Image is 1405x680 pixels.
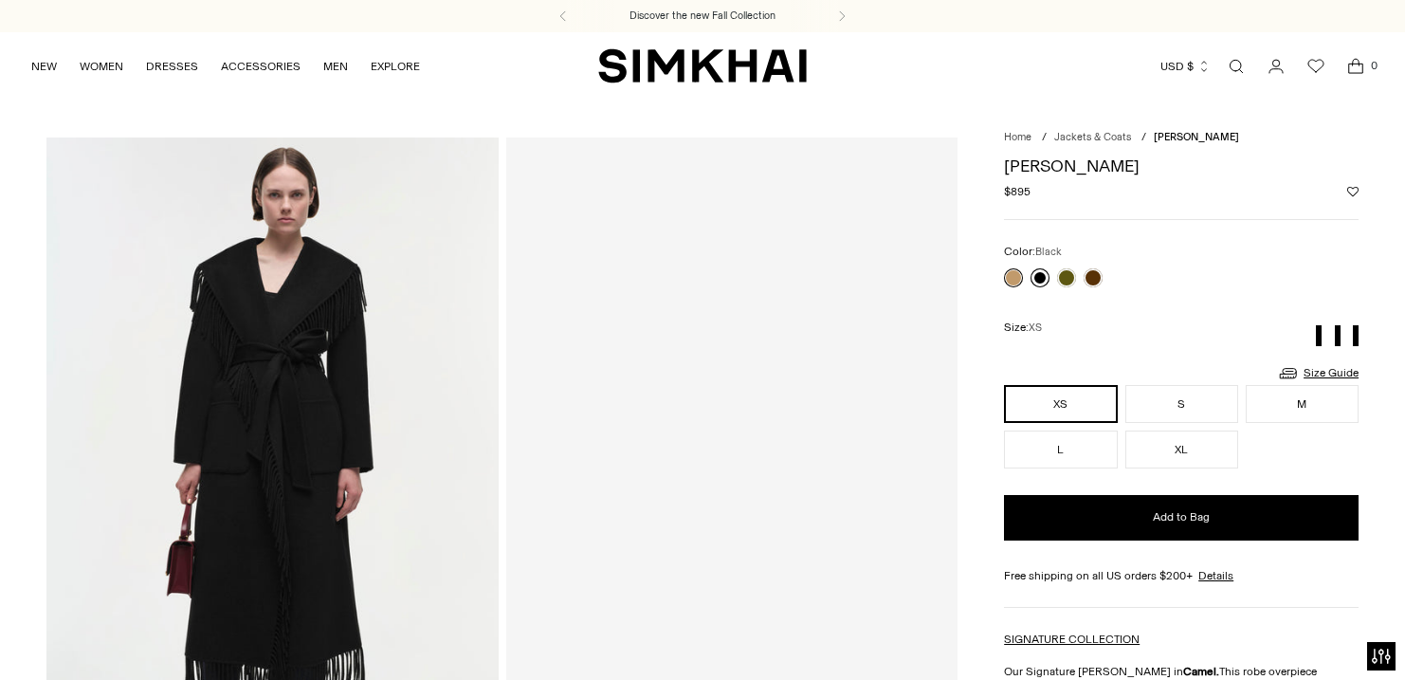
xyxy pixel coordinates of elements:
a: WOMEN [80,46,123,87]
a: Home [1004,131,1031,143]
button: L [1004,431,1117,469]
span: 0 [1365,57,1382,74]
a: Discover the new Fall Collection [630,9,775,24]
a: Open search modal [1217,47,1255,85]
button: M [1246,385,1359,423]
iframe: Sign Up via Text for Offers [15,608,191,665]
label: Color: [1004,243,1062,261]
span: Add to Bag [1153,509,1210,525]
nav: breadcrumbs [1004,130,1359,146]
div: / [1042,130,1047,146]
a: Jackets & Coats [1054,131,1131,143]
a: Open cart modal [1337,47,1375,85]
button: USD $ [1160,46,1211,87]
button: XS [1004,385,1117,423]
button: Add to Wishlist [1347,186,1359,197]
a: ACCESSORIES [221,46,301,87]
span: [PERSON_NAME] [1154,131,1239,143]
a: Size Guide [1277,361,1359,385]
a: Go to the account page [1257,47,1295,85]
label: Size: [1004,319,1042,337]
a: SIMKHAI [598,47,807,84]
a: NEW [31,46,57,87]
span: Black [1035,246,1062,258]
a: DRESSES [146,46,198,87]
a: Details [1198,567,1233,584]
a: EXPLORE [371,46,420,87]
b: Camel. [1183,665,1219,678]
div: Free shipping on all US orders $200+ [1004,567,1359,584]
span: XS [1029,322,1042,334]
button: S [1125,385,1238,423]
span: $895 [1004,183,1031,200]
button: Add to Bag [1004,495,1359,541]
a: SIGNATURE COLLECTION [1004,633,1140,646]
button: XL [1125,431,1238,469]
a: Wishlist [1297,47,1335,85]
div: / [1141,130,1146,146]
a: MEN [323,46,348,87]
h1: [PERSON_NAME] [1004,157,1359,175]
